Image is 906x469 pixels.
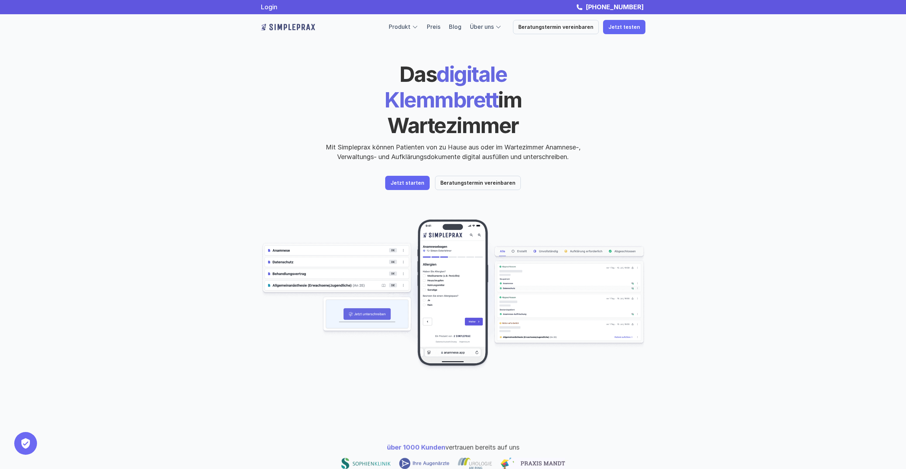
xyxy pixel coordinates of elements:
[261,3,277,11] a: Login
[261,218,645,371] img: Beispielscreenshots aus der Simpleprax Anwendung
[330,61,576,138] h1: digitale Klemmbrett
[584,3,645,11] a: [PHONE_NUMBER]
[518,24,593,30] p: Beratungstermin vereinbaren
[435,176,521,190] a: Beratungstermin vereinbaren
[387,87,525,138] span: im Wartezimmer
[586,3,644,11] strong: [PHONE_NUMBER]
[387,442,519,452] p: vertrauen bereits auf uns
[608,24,640,30] p: Jetzt testen
[389,23,410,30] a: Produkt
[513,20,599,34] a: Beratungstermin vereinbaren
[385,176,430,190] a: Jetzt starten
[603,20,645,34] a: Jetzt testen
[449,23,461,30] a: Blog
[387,443,445,451] span: über 1000 Kunden
[470,23,494,30] a: Über uns
[440,180,515,186] p: Beratungstermin vereinbaren
[391,180,424,186] p: Jetzt starten
[320,142,587,162] p: Mit Simpleprax können Patienten von zu Hause aus oder im Wartezimmer Anamnese-, Verwaltungs- und ...
[427,23,440,30] a: Preis
[399,61,437,87] span: Das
